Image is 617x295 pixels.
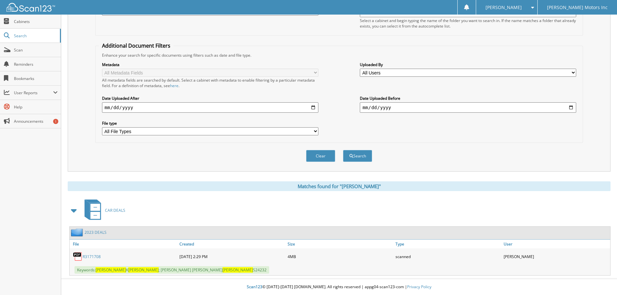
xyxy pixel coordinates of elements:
[102,102,318,113] input: start
[306,150,335,162] button: Clear
[286,250,394,263] div: 4MB
[14,119,58,124] span: Announcements
[394,250,502,263] div: scanned
[14,33,57,39] span: Search
[360,18,576,29] div: Select a cabinet and begin typing the name of the folder you want to search in. If the name match...
[14,47,58,53] span: Scan
[85,230,107,235] a: 2023 DEALS
[14,62,58,67] span: Reminders
[360,62,576,67] label: Uploaded By
[53,119,58,124] div: 1
[99,42,174,49] legend: Additional Document Filters
[73,252,83,261] img: PDF.png
[96,267,126,273] span: [PERSON_NAME]
[102,62,318,67] label: Metadata
[61,279,617,295] div: © [DATE]-[DATE] [DOMAIN_NAME]. All rights reserved | appg04-scan123-com |
[170,83,178,88] a: here
[102,77,318,88] div: All metadata fields are searched by default. Select a cabinet with metadata to enable filtering b...
[74,266,269,274] span: Keywords: K ; [PERSON_NAME] [PERSON_NAME] S24232
[247,284,262,289] span: Scan123
[102,120,318,126] label: File type
[68,181,611,191] div: Matches found for "[PERSON_NAME]"
[502,240,610,248] a: User
[343,150,372,162] button: Search
[360,102,576,113] input: end
[99,52,579,58] div: Enhance your search for specific documents using filters such as date and file type.
[128,267,159,273] span: [PERSON_NAME]
[547,6,608,9] span: [PERSON_NAME] Motors Inc
[394,240,502,248] a: Type
[14,76,58,81] span: Bookmarks
[223,267,253,273] span: [PERSON_NAME]
[14,19,58,24] span: Cabinets
[83,254,101,259] a: R3171708
[178,240,286,248] a: Created
[502,250,610,263] div: [PERSON_NAME]
[102,96,318,101] label: Date Uploaded After
[71,228,85,236] img: folder2.png
[286,240,394,248] a: Size
[360,96,576,101] label: Date Uploaded Before
[407,284,431,289] a: Privacy Policy
[486,6,522,9] span: [PERSON_NAME]
[585,264,617,295] iframe: Chat Widget
[14,90,53,96] span: User Reports
[105,208,125,213] span: CAR DEALS
[81,198,125,223] a: CAR DEALS
[178,250,286,263] div: [DATE] 2:29 PM
[6,3,55,12] img: scan123-logo-white.svg
[14,104,58,110] span: Help
[70,240,178,248] a: File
